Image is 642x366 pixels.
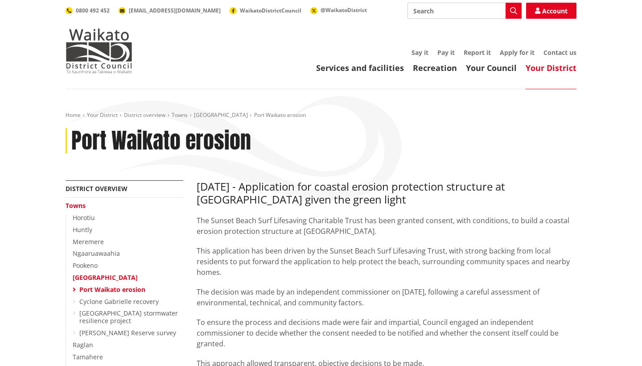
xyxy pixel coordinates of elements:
span: @WaikatoDistrict [321,6,367,14]
a: Say it [412,48,428,57]
a: [EMAIL_ADDRESS][DOMAIN_NAME] [119,7,221,14]
h3: [DATE] - Application for coastal erosion protection structure at [GEOGRAPHIC_DATA] given the gree... [197,180,576,206]
a: WaikatoDistrictCouncil [230,7,301,14]
a: 0800 492 452 [66,7,110,14]
p: The Sunset Beach Surf Lifesaving Charitable Trust has been granted consent, with conditions, to b... [197,215,576,237]
input: Search input [407,3,522,19]
a: [PERSON_NAME] Reserve survey [79,329,176,337]
span: WaikatoDistrictCouncil [240,7,301,14]
a: Your District [526,62,576,73]
h1: Port Waikato erosion [71,128,251,154]
a: Contact us [543,48,576,57]
a: Towns [172,111,188,119]
a: Home [66,111,81,119]
a: Account [526,3,576,19]
a: Apply for it [500,48,535,57]
a: Recreation [413,62,457,73]
a: Your Council [466,62,517,73]
a: Horotiu [73,213,95,222]
a: [GEOGRAPHIC_DATA] [73,273,138,282]
a: District overview [66,184,128,193]
a: Raglan [73,341,93,349]
a: District overview [124,111,165,119]
a: Huntly [73,225,92,234]
nav: breadcrumb [66,112,576,119]
a: Services and facilities [316,62,404,73]
span: [EMAIL_ADDRESS][DOMAIN_NAME] [129,7,221,14]
iframe: Messenger Launcher [601,329,633,361]
span: Port Waikato erosion [254,111,306,119]
p: This application has been driven by the Sunset Beach Surf Lifesaving Trust, with strong backing f... [197,245,576,278]
a: Meremere [73,237,104,246]
a: Ngaaruawaahia [73,249,120,258]
a: Port Waikato erosion [79,285,145,294]
a: Tamahere [73,353,103,361]
a: Report it [464,48,491,57]
span: 0800 492 452 [76,7,110,14]
p: The decision was made by an independent commissioner on [DATE], following a careful assessment of... [197,287,576,308]
a: [GEOGRAPHIC_DATA] stormwater resilience project [79,309,178,325]
a: Towns [66,201,86,210]
a: Pookeno [73,261,98,270]
a: [GEOGRAPHIC_DATA] [194,111,248,119]
img: Waikato District Council - Te Kaunihera aa Takiwaa o Waikato [66,29,132,73]
a: Your District [87,111,118,119]
a: Cyclone Gabrielle recovery [79,297,159,306]
a: @WaikatoDistrict [310,6,367,14]
a: Pay it [437,48,455,57]
p: To ensure the process and decisions made were fair and impartial, Council engaged an independent ... [197,317,576,349]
